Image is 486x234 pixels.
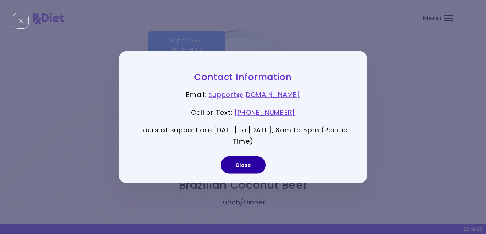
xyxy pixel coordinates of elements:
a: [PHONE_NUMBER] [235,108,295,117]
button: Close [221,156,266,173]
p: Email : [137,89,349,101]
h3: Contact Information [137,71,349,83]
p: Hours of support are [DATE] to [DATE], 8am to 5pm (Pacific Time) [137,125,349,147]
a: support@[DOMAIN_NAME] [208,90,300,99]
div: Close [13,13,29,29]
p: Call or Text : [137,107,349,118]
